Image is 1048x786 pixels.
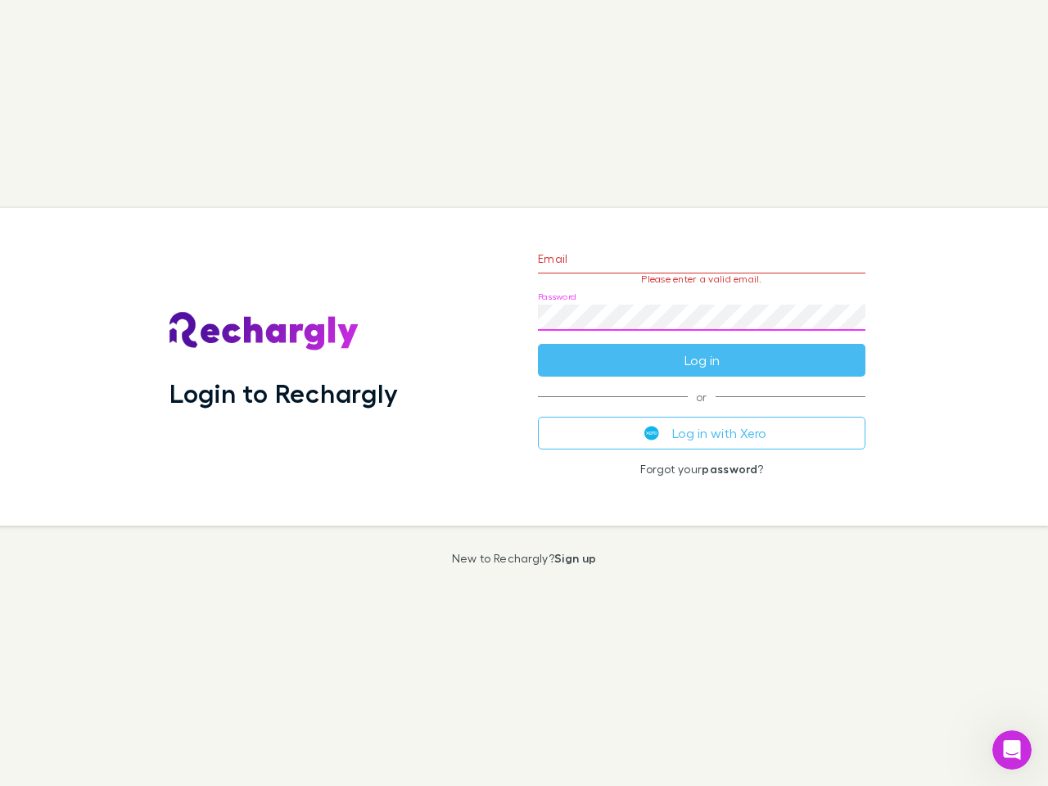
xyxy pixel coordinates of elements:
[992,730,1032,770] iframe: Intercom live chat
[538,463,865,476] p: Forgot your ?
[644,426,659,440] img: Xero's logo
[554,551,596,565] a: Sign up
[538,344,865,377] button: Log in
[538,291,576,303] label: Password
[169,312,359,351] img: Rechargly's Logo
[169,377,398,409] h1: Login to Rechargly
[538,417,865,449] button: Log in with Xero
[452,552,597,565] p: New to Rechargly?
[702,462,757,476] a: password
[538,273,865,285] p: Please enter a valid email.
[538,396,865,397] span: or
